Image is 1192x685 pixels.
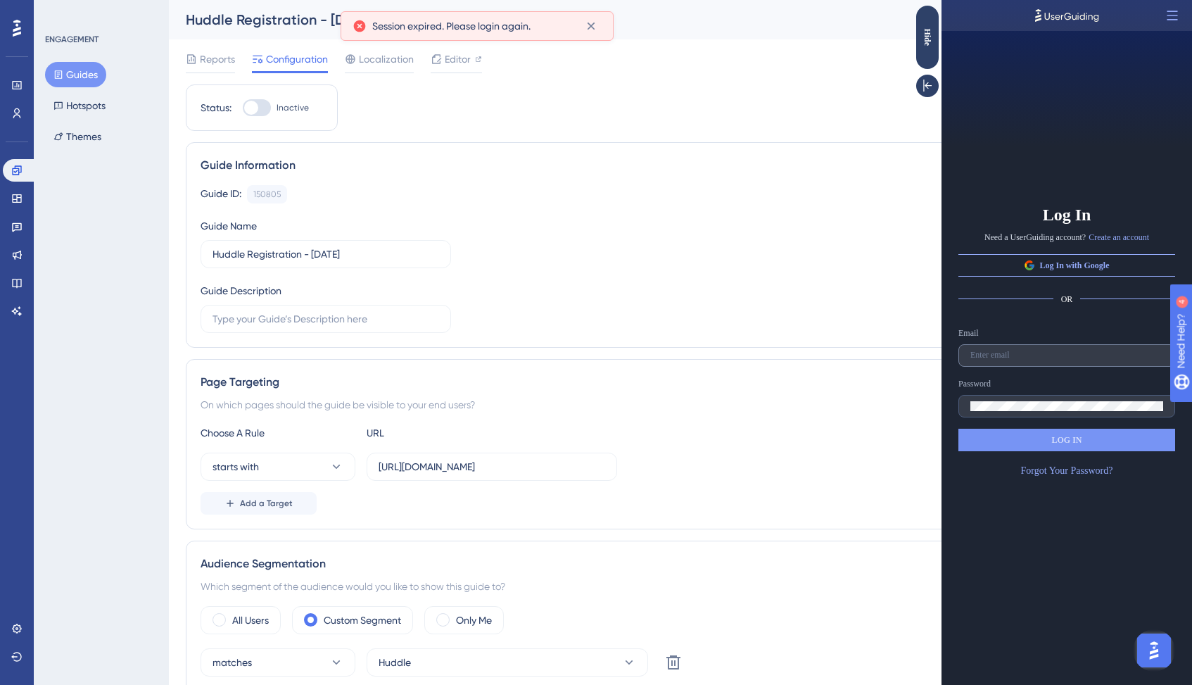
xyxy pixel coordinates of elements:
span: OR [120,294,132,305]
div: Which segment of the audience would you like to show this guide to? [201,578,1160,595]
div: Guide ID: [201,185,241,203]
iframe: UserGuiding AI Assistant Launcher [1133,629,1175,672]
span: Configuration [266,51,328,68]
button: Guides [45,62,106,87]
span: Localization [359,51,414,68]
button: Hotspots [45,93,114,118]
a: Forgot Your Password? [80,463,172,479]
button: matches [201,648,355,677]
div: 150805 [253,189,281,200]
div: On which pages should the guide be visible to your end users? [201,396,1160,413]
span: Inactive [277,102,309,113]
div: Page Targeting [201,374,1160,391]
button: Huddle [367,648,648,677]
div: Password [17,378,49,389]
input: Enter email [29,351,222,360]
div: ENGAGEMENT [45,34,99,45]
div: Status: [201,99,232,116]
button: Add a Target [201,492,317,515]
span: Need a UserGuiding account? [43,232,144,243]
input: yourwebsite.com/path [379,459,605,475]
span: Huddle [379,654,411,671]
div: Guide Information [201,157,1160,174]
span: Add a Target [240,498,293,509]
span: matches [213,654,252,671]
button: LOG IN [17,429,234,451]
div: Guide Description [201,282,281,299]
span: Editor [445,51,471,68]
div: Email [17,327,37,339]
label: Custom Segment [324,612,401,629]
span: Log In with Google [98,260,167,271]
button: starts with [201,453,355,481]
div: Audience Segmentation [201,555,1160,572]
div: Guide Name [201,218,257,234]
div: Choose A Rule [201,425,355,441]
input: Type your Guide’s Description here [213,311,439,327]
span: LOG IN [110,434,140,446]
div: URL [367,425,521,441]
a: Create an account [147,232,208,243]
span: Session expired. Please login again. [372,18,531,34]
span: Need Help? [33,4,88,20]
span: Log In [101,203,150,226]
input: Type your Guide’s Name here [213,246,439,262]
span: starts with [213,458,259,475]
button: Themes [45,124,110,149]
label: Only Me [456,612,492,629]
label: All Users [232,612,269,629]
div: Huddle Registration - [DATE] [186,10,1055,30]
span: Reports [200,51,235,68]
button: Log In with Google [17,254,234,277]
div: 4 [98,7,102,18]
